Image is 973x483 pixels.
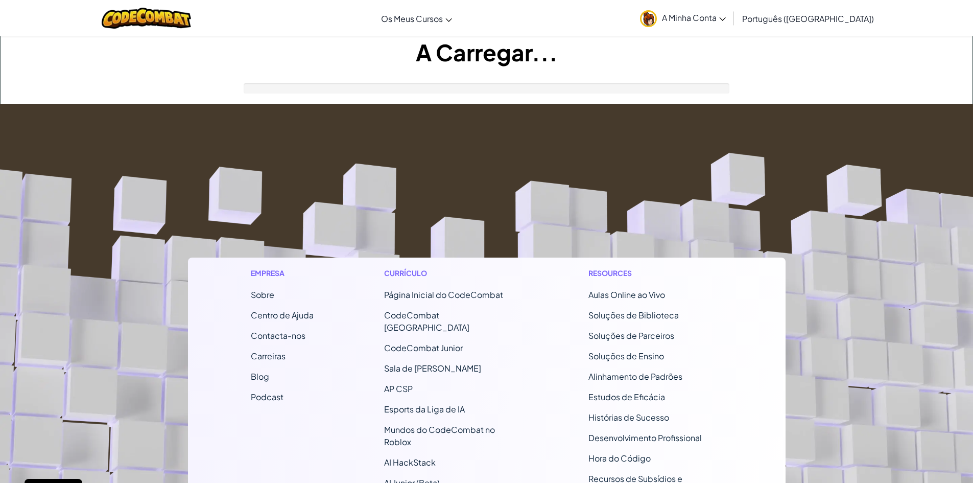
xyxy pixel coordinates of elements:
a: Sobre [251,289,274,300]
a: CodeCombat [GEOGRAPHIC_DATA] [384,310,469,333]
a: Soluções de Biblioteca [588,310,679,320]
a: Mundos do CodeCombat no Roblox [384,424,495,447]
a: AI HackStack [384,457,436,468]
a: Blog [251,371,269,382]
a: Alinhamento de Padrões [588,371,682,382]
a: CodeCombat Junior [384,342,463,353]
a: Os Meus Cursos [376,5,457,32]
a: AP CSP [384,383,413,394]
a: Aulas Online ao Vivo [588,289,665,300]
a: A Minha Conta [635,2,731,34]
a: Carreiras [251,351,286,361]
a: Soluções de Ensino [588,351,664,361]
a: Histórias de Sucesso [588,412,669,423]
span: A Minha Conta [662,12,726,23]
a: Hora do Código [588,453,651,464]
span: Página Inicial do CodeCombat [384,289,503,300]
a: Sala de [PERSON_NAME] [384,363,481,374]
span: Contacta-nos [251,330,305,341]
a: Podcast [251,392,283,402]
span: Português ([GEOGRAPHIC_DATA]) [742,13,874,24]
a: Desenvolvimento Profissional [588,432,702,443]
img: CodeCombat logo [102,8,191,29]
a: Português ([GEOGRAPHIC_DATA]) [737,5,879,32]
h1: Empresa [251,268,314,279]
a: Centro de Ajuda [251,310,314,320]
span: Os Meus Cursos [381,13,443,24]
h1: Currículo [384,268,518,279]
h1: Resources [588,268,723,279]
a: Estudos de Eficácia [588,392,665,402]
img: avatar [640,10,657,27]
a: Esports da Liga de IA [384,404,465,415]
a: Soluções de Parceiros [588,330,674,341]
h1: A Carregar... [1,36,972,68]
